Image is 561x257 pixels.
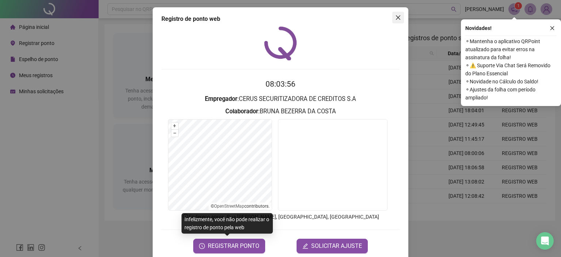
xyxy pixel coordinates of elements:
[465,61,557,78] span: ⚬ ⚠️ Suporte Via Chat Será Removido do Plano Essencial
[161,213,400,221] p: Endereço aprox. : Rua [PERSON_NAME], [GEOGRAPHIC_DATA], [GEOGRAPHIC_DATA]
[161,15,400,23] div: Registro de ponto web
[205,95,237,102] strong: Empregador
[465,24,492,32] span: Novidades !
[465,86,557,102] span: ⚬ Ajustes da folha com período ampliado!
[208,242,259,250] span: REGISTRAR PONTO
[536,232,554,250] div: Open Intercom Messenger
[171,130,178,137] button: –
[211,204,270,209] li: © contributors.
[193,239,265,253] button: REGISTRAR PONTO
[395,15,401,20] span: close
[182,213,273,234] div: Infelizmente, você não pode realizar o registro de ponto pela web
[225,108,258,115] strong: Colaborador
[550,26,555,31] span: close
[311,242,362,250] span: SOLICITAR AJUSTE
[161,107,400,116] h3: : BRUNA BEZERRA DA COSTA
[297,239,368,253] button: editSOLICITAR AJUSTE
[264,26,297,60] img: QRPoint
[392,12,404,23] button: Close
[214,204,244,209] a: OpenStreetMap
[302,243,308,249] span: edit
[465,37,557,61] span: ⚬ Mantenha o aplicativo QRPoint atualizado para evitar erros na assinatura da folha!
[199,243,205,249] span: clock-circle
[465,78,557,86] span: ⚬ Novidade no Cálculo do Saldo!
[266,80,295,88] time: 08:03:56
[171,122,178,129] button: +
[161,94,400,104] h3: : CERUS SECURITIZADORA DE CREDITOS S.A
